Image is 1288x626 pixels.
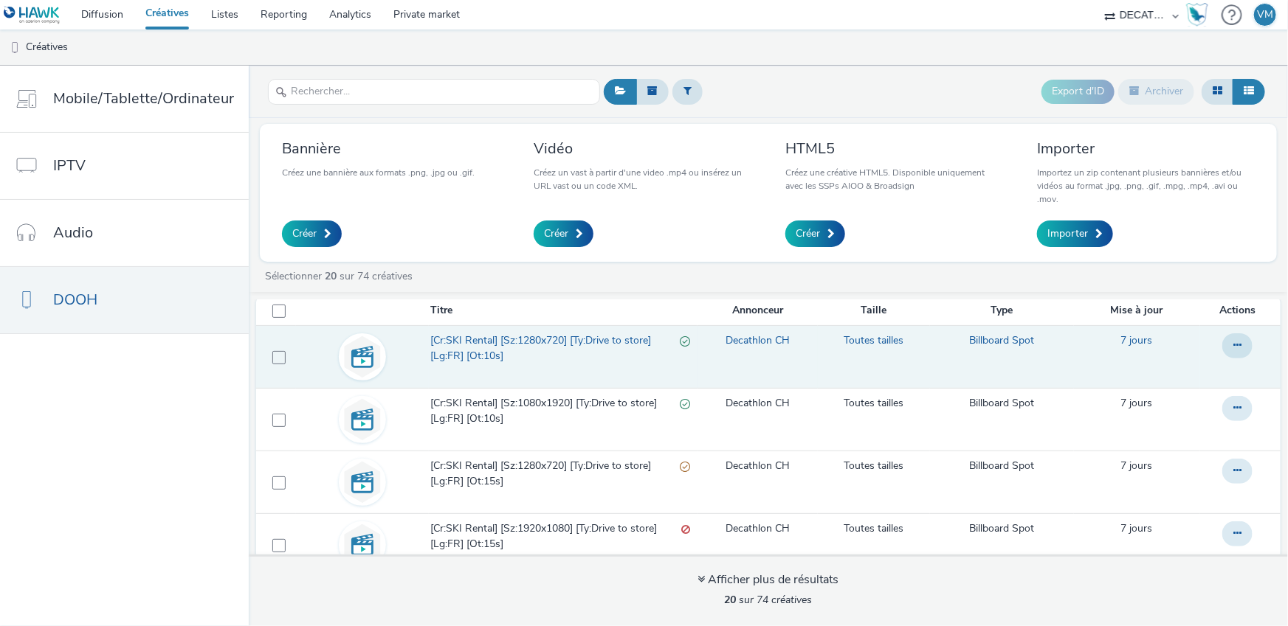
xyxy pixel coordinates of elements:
[282,139,475,159] h3: Bannière
[430,521,696,559] a: [Cr:SKI Rental] [Sz:1920x1080] [Ty:Drive to store] [Lg:FR] [Ot:15s]Invalide
[430,396,696,434] a: [Cr:SKI Rental] [Sz:1080x1920] [Ty:Drive to store] [Lg:FR] [Ot:10s]Valide
[725,593,737,607] strong: 20
[1257,4,1273,26] div: VM
[4,6,61,24] img: undefined Logo
[429,296,698,326] th: Titre
[1121,396,1153,411] a: 8 octobre 2025, 17:05
[1202,79,1233,104] button: Grille
[544,226,568,241] span: Créer
[1074,296,1200,326] th: Mise à jour
[680,333,690,349] div: Valide
[1233,79,1265,104] button: Liste
[785,166,1003,192] p: Créez une créative HTML5. Disponible uniquement avec les SSPs AIOO & Broadsign
[341,398,384,441] img: video.svg
[534,220,593,247] a: Créer
[796,226,820,241] span: Créer
[534,139,751,159] h3: Vidéo
[1121,521,1153,535] span: 7 jours
[264,269,419,283] a: Sélectionner sur 74 créatives
[53,155,86,176] span: IPTV
[430,459,696,496] a: [Cr:SKI Rental] [Sz:1280x720] [Ty:Drive to store] [Lg:FR] [Ot:15s]Partiellement valide
[818,296,930,326] th: Taille
[726,521,790,536] a: Decathlon CH
[725,593,813,607] span: sur 74 créatives
[341,461,384,504] img: video.svg
[1121,521,1153,536] a: 8 octobre 2025, 17:05
[430,521,681,552] span: [Cr:SKI Rental] [Sz:1920x1080] [Ty:Drive to store] [Lg:FR] [Ot:15s]
[53,222,93,243] span: Audio
[1121,333,1153,347] span: 7 jours
[1186,3,1208,27] img: Hawk Academy
[1041,80,1115,103] button: Export d'ID
[1121,396,1153,410] span: 7 jours
[341,335,384,378] img: video.svg
[844,459,903,473] a: Toutes tailles
[430,333,680,364] span: [Cr:SKI Rental] [Sz:1280x720] [Ty:Drive to store] [Lg:FR] [Ot:10s]
[844,333,903,348] a: Toutes tailles
[1121,459,1153,473] span: 7 jours
[1037,166,1255,206] p: Importez un zip contenant plusieurs bannières et/ou vidéos au format .jpg, .png, .gif, .mpg, .mp4...
[325,269,337,283] strong: 20
[292,226,317,241] span: Créer
[282,220,342,247] a: Créer
[341,524,384,566] img: video.svg
[681,521,690,537] div: Invalide
[53,289,97,310] span: DOOH
[785,139,1003,159] h3: HTML5
[282,166,475,179] p: Créez une bannière aux formats .png, .jpg ou .gif.
[1037,139,1255,159] h3: Importer
[534,166,751,192] p: Créez un vast à partir d'une video .mp4 ou insérez un URL vast ou un code XML.
[930,296,1074,326] th: Type
[844,396,903,411] a: Toutes tailles
[726,396,790,411] a: Decathlon CH
[1186,3,1214,27] a: Hawk Academy
[430,396,680,426] span: [Cr:SKI Rental] [Sz:1080x1920] [Ty:Drive to store] [Lg:FR] [Ot:10s]
[1118,79,1194,104] button: Archiver
[726,459,790,473] a: Decathlon CH
[785,220,845,247] a: Créer
[680,396,690,411] div: Valide
[698,571,839,588] div: Afficher plus de résultats
[1200,296,1281,326] th: Actions
[1037,220,1113,247] a: Importer
[969,333,1034,348] a: Billboard Spot
[680,459,690,474] div: Partiellement valide
[430,333,696,371] a: [Cr:SKI Rental] [Sz:1280x720] [Ty:Drive to store] [Lg:FR] [Ot:10s]Valide
[1121,459,1153,473] a: 8 octobre 2025, 17:05
[430,459,680,489] span: [Cr:SKI Rental] [Sz:1280x720] [Ty:Drive to store] [Lg:FR] [Ot:15s]
[268,79,600,105] input: Rechercher...
[1047,226,1088,241] span: Importer
[7,41,22,55] img: dooh
[969,521,1034,536] a: Billboard Spot
[969,459,1034,473] a: Billboard Spot
[726,333,790,348] a: Decathlon CH
[53,88,234,109] span: Mobile/Tablette/Ordinateur
[698,296,818,326] th: Annonceur
[844,521,903,536] a: Toutes tailles
[969,396,1034,411] a: Billboard Spot
[1121,333,1153,348] a: 8 octobre 2025, 17:05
